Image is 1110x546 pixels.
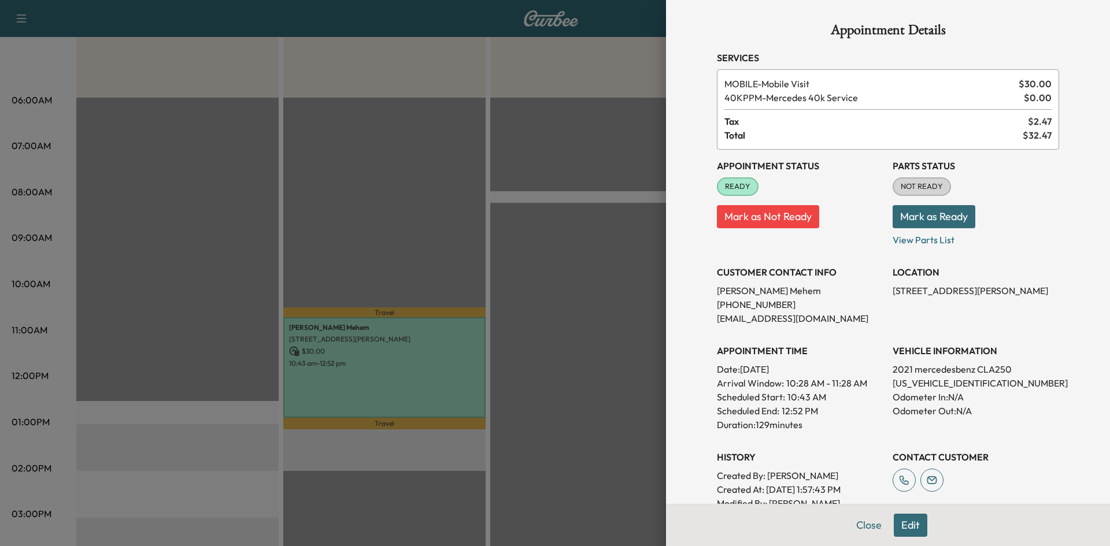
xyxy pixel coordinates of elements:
span: $ 0.00 [1024,91,1052,105]
button: Close [849,514,889,537]
button: Mark as Not Ready [717,205,819,228]
h3: History [717,450,883,464]
p: Created At : [DATE] 1:57:43 PM [717,482,883,496]
h1: Appointment Details [717,23,1059,42]
p: Odometer Out: N/A [893,404,1059,418]
p: Scheduled Start: [717,390,785,404]
h3: CONTACT CUSTOMER [893,450,1059,464]
h3: CUSTOMER CONTACT INFO [717,265,883,279]
p: Date: [DATE] [717,362,883,376]
span: 10:28 AM - 11:28 AM [786,376,867,390]
p: [PHONE_NUMBER] [717,298,883,311]
p: Odometer In: N/A [893,390,1059,404]
span: Mobile Visit [724,77,1014,91]
p: [US_VEHICLE_IDENTIFICATION_NUMBER] [893,376,1059,390]
p: [PERSON_NAME] Mehem [717,284,883,298]
span: READY [718,181,757,192]
button: Edit [894,514,927,537]
p: 10:43 AM [787,390,826,404]
h3: Parts Status [893,159,1059,173]
p: View Parts List [893,228,1059,247]
p: Duration: 129 minutes [717,418,883,432]
h3: LOCATION [893,265,1059,279]
p: Arrival Window: [717,376,883,390]
button: Mark as Ready [893,205,975,228]
h3: Services [717,51,1059,65]
span: Mercedes 40k Service [724,91,1019,105]
h3: APPOINTMENT TIME [717,344,883,358]
span: $ 30.00 [1019,77,1052,91]
p: [EMAIL_ADDRESS][DOMAIN_NAME] [717,311,883,325]
span: Tax [724,114,1028,128]
p: [STREET_ADDRESS][PERSON_NAME] [893,284,1059,298]
p: Scheduled End: [717,404,779,418]
p: 2021 mercedesbenz CLA250 [893,362,1059,376]
p: Modified By : [PERSON_NAME] [717,496,883,510]
h3: VEHICLE INFORMATION [893,344,1059,358]
span: Total [724,128,1023,142]
span: $ 2.47 [1028,114,1052,128]
p: 12:52 PM [782,404,818,418]
span: NOT READY [894,181,950,192]
span: $ 32.47 [1023,128,1052,142]
p: Created By : [PERSON_NAME] [717,469,883,482]
h3: Appointment Status [717,159,883,173]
